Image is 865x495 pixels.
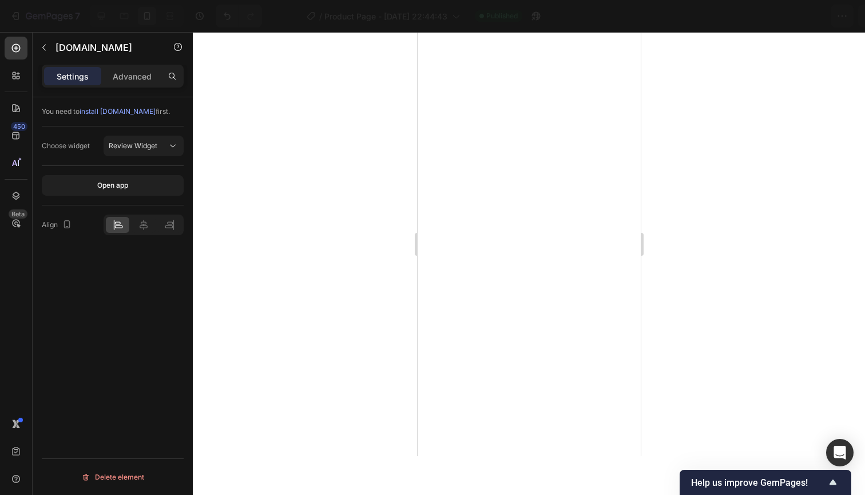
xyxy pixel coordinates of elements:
span: / [319,10,322,22]
button: Publish [789,5,837,27]
div: Open Intercom Messenger [826,439,854,466]
button: 1 product assigned [632,5,742,27]
div: Open app [97,180,128,191]
iframe: Design area [418,32,641,456]
div: Publish [799,10,827,22]
p: 7 [75,9,80,23]
span: Save [756,11,775,21]
div: Beta [9,209,27,219]
span: 1 product assigned [642,10,716,22]
button: Save [747,5,784,27]
button: Open app [42,175,184,196]
span: Help us improve GemPages! [691,477,826,488]
button: 7 [5,5,85,27]
p: Judge.me [55,41,153,54]
span: Product Page - [DATE] 22:44:43 [324,10,447,22]
span: Review Widget [109,141,157,150]
span: install [DOMAIN_NAME] [80,107,156,116]
span: Published [486,11,518,21]
p: Settings [57,70,89,82]
div: You need to first. [42,106,184,117]
div: 450 [11,122,27,131]
button: Delete element [42,468,184,486]
p: Advanced [113,70,152,82]
div: Delete element [81,470,144,484]
button: Show survey - Help us improve GemPages! [691,476,840,489]
div: Undo/Redo [216,5,262,27]
div: Align [42,217,74,233]
div: Choose widget [42,141,90,151]
button: Review Widget [104,136,184,156]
